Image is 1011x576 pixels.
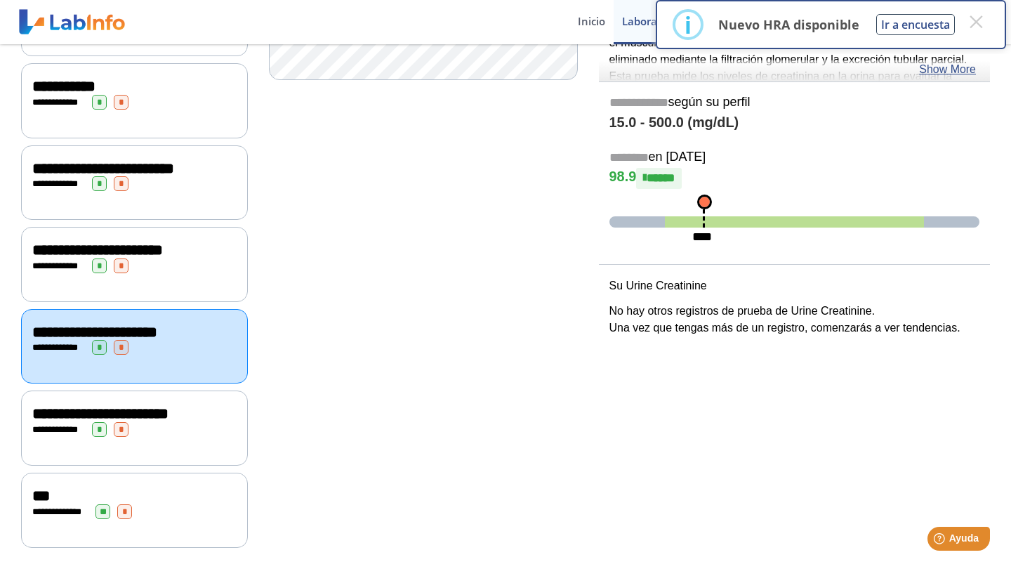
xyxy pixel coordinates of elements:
h5: según su perfil [609,95,980,111]
button: Ir a encuesta [876,14,955,35]
iframe: Help widget launcher [886,521,996,561]
p: Su Urine Creatinine [609,277,980,294]
h4: 98.9 [609,168,980,189]
p: No hay otros registros de prueba de Urine Creatinine. Una vez que tengas más de un registro, come... [609,303,980,336]
button: Close this dialog [963,9,989,34]
p: Nuevo HRA disponible [718,16,859,33]
a: Show More [919,61,976,78]
div: i [685,12,692,37]
h4: 15.0 - 500.0 (mg/dL) [609,114,980,131]
h5: en [DATE] [609,150,980,166]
